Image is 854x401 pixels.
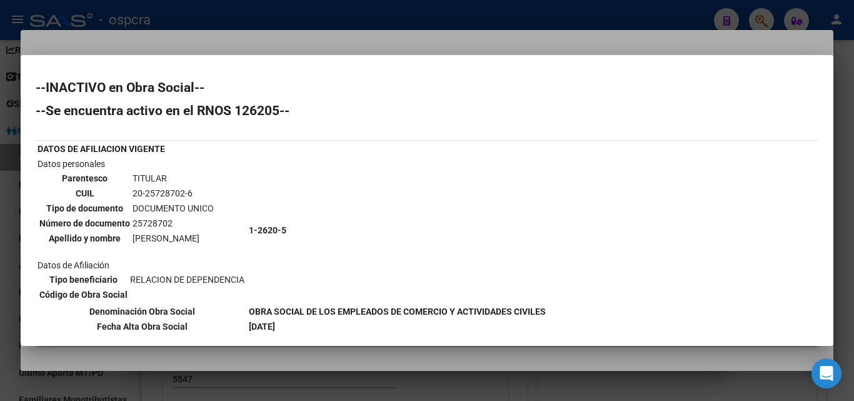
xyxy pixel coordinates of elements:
b: 1-2620-5 [249,225,286,235]
th: Apellido y nombre [39,231,131,245]
h2: --Se encuentra activo en el RNOS 126205-- [36,104,818,117]
td: [PERSON_NAME] [132,231,214,245]
th: Código de Obra Social [39,288,128,302]
b: [DATE] [249,322,275,332]
th: CUIL [39,186,131,200]
td: DOCUMENTO UNICO [132,201,214,215]
th: Tipo beneficiario [39,273,128,287]
th: Fecha Alta Obra Social [37,320,247,333]
td: 25728702 [132,216,214,230]
th: Denominación Obra Social [37,305,247,318]
b: DATOS DE AFILIACION VIGENTE [38,144,165,154]
th: Parentesco [39,171,131,185]
th: Tipo de documento [39,201,131,215]
td: 20-25728702-6 [132,186,214,200]
th: Número de documento [39,216,131,230]
h2: --INACTIVO en Obra Social-- [36,81,818,94]
td: Datos personales Datos de Afiliación [37,157,247,303]
td: TITULAR [132,171,214,185]
div: Open Intercom Messenger [811,358,841,388]
b: OBRA SOCIAL DE LOS EMPLEADOS DE COMERCIO Y ACTIVIDADES CIVILES [249,307,546,317]
td: RELACION DE DEPENDENCIA [129,273,245,287]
